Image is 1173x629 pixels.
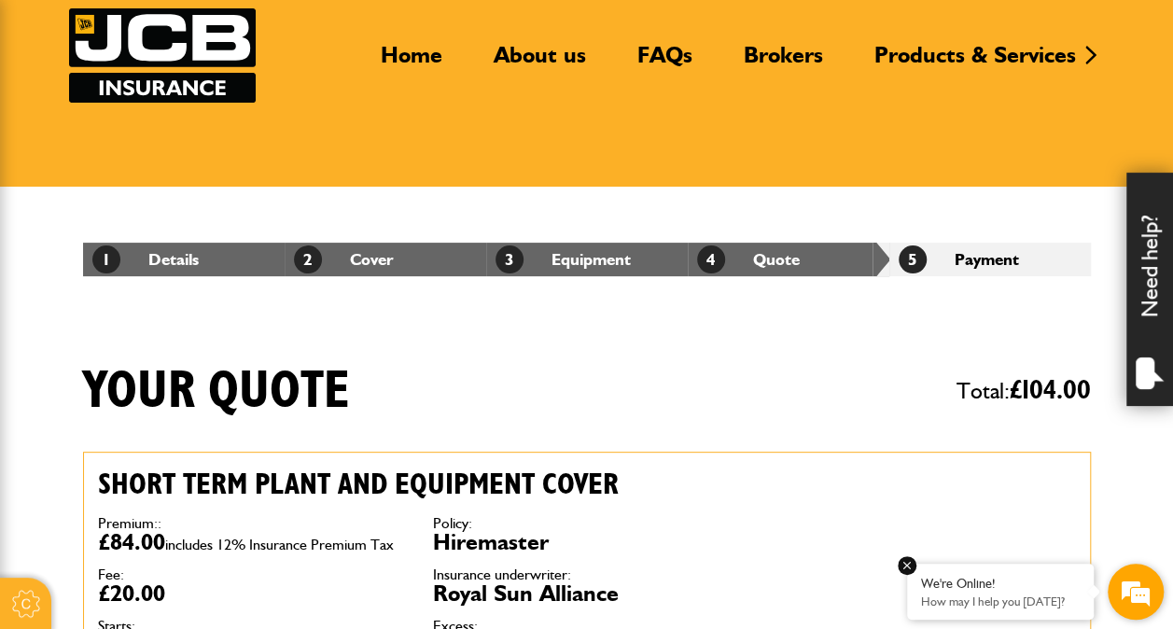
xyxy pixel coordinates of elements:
[480,41,600,84] a: About us
[367,41,456,84] a: Home
[688,243,889,276] li: Quote
[24,228,341,269] input: Enter your email address
[98,467,741,502] h2: Short term plant and equipment cover
[889,243,1091,276] li: Payment
[69,8,256,103] img: JCB Insurance Services logo
[433,582,740,605] dd: Royal Sun Alliance
[254,491,339,516] em: Start Chat
[697,245,725,273] span: 4
[92,249,199,269] a: 1Details
[98,516,405,531] dt: Premium::
[899,245,927,273] span: 5
[496,249,631,269] a: 3Equipment
[921,594,1080,608] p: How may I help you today?
[860,41,1090,84] a: Products & Services
[306,9,351,54] div: Minimize live chat window
[98,582,405,605] dd: £20.00
[294,249,394,269] a: 2Cover
[1010,377,1091,404] span: £
[496,245,524,273] span: 3
[32,104,78,130] img: d_20077148190_company_1631870298795_20077148190
[92,245,120,273] span: 1
[433,531,740,553] dd: Hiremaster
[98,567,405,582] dt: Fee:
[24,338,341,476] textarea: Type your message and hit 'Enter'
[165,536,394,553] span: includes 12% Insurance Premium Tax
[98,531,405,553] dd: £84.00
[24,283,341,324] input: Enter your phone number
[294,245,322,273] span: 2
[24,173,341,214] input: Enter your last name
[97,105,314,129] div: Chat with us now
[433,516,740,531] dt: Policy:
[83,360,350,423] h1: Your quote
[433,567,740,582] dt: Insurance underwriter:
[69,8,256,103] a: JCB Insurance Services
[623,41,706,84] a: FAQs
[1126,173,1173,406] div: Need help?
[957,370,1091,412] span: Total:
[730,41,837,84] a: Brokers
[1022,377,1091,404] span: 104.00
[921,576,1080,592] div: We're Online!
